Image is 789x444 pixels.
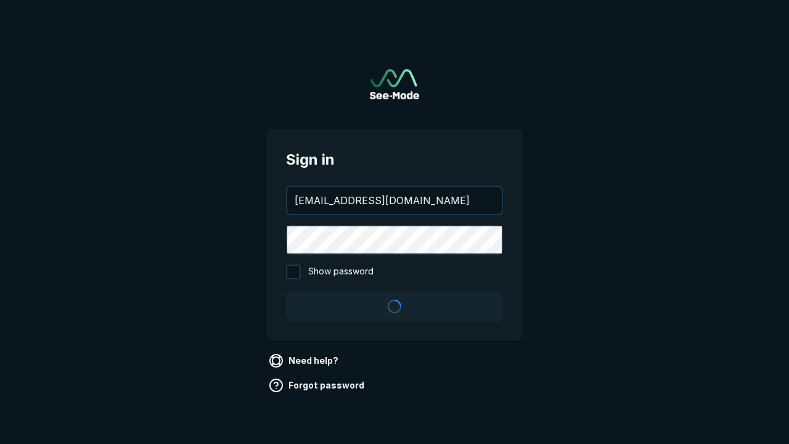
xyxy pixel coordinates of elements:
a: Go to sign in [370,69,419,99]
span: Sign in [286,149,503,171]
input: your@email.com [287,187,502,214]
img: See-Mode Logo [370,69,419,99]
a: Need help? [266,351,343,371]
a: Forgot password [266,376,369,395]
span: Show password [308,265,374,279]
